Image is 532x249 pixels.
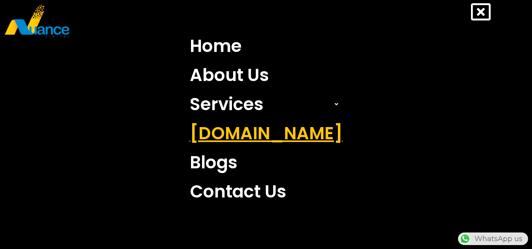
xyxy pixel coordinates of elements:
[184,177,348,206] a: Contact Us
[458,234,528,243] a: WhatsAppWhatsApp us
[184,90,348,119] a: Services
[458,232,528,245] div: WhatsApp us
[4,4,262,38] a: nuance-qatar_logo
[184,119,348,148] a: [DOMAIN_NAME]
[184,31,348,61] a: Home
[4,4,70,38] img: nuance-qatar_logo
[184,61,348,90] a: About Us
[459,232,471,245] img: WhatsApp
[184,148,348,177] a: Blogs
